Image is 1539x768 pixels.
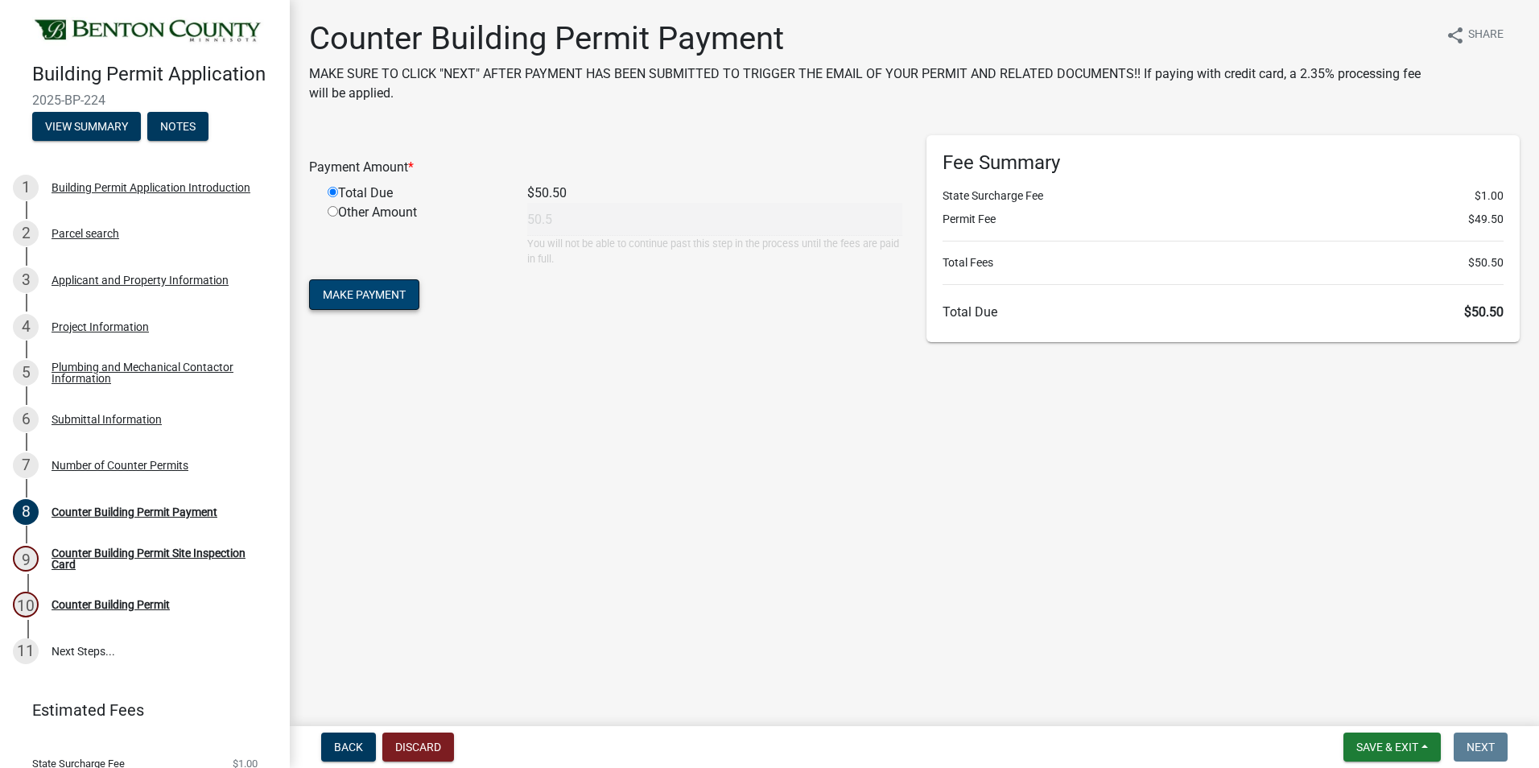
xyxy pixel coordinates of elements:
[309,64,1433,103] p: MAKE SURE TO CLICK "NEXT" AFTER PAYMENT HAS BEEN SUBMITTED TO TRIGGER THE EMAIL OF YOUR PERMIT AN...
[13,407,39,432] div: 6
[52,321,149,332] div: Project Information
[52,228,119,239] div: Parcel search
[1475,188,1504,204] span: $1.00
[13,360,39,386] div: 5
[32,112,141,141] button: View Summary
[13,638,39,664] div: 11
[309,19,1433,58] h1: Counter Building Permit Payment
[1454,733,1508,762] button: Next
[13,694,264,726] a: Estimated Fees
[13,314,39,340] div: 4
[943,211,1504,228] li: Permit Fee
[943,188,1504,204] li: State Surcharge Fee
[1468,254,1504,271] span: $50.50
[1468,211,1504,228] span: $49.50
[382,733,454,762] button: Discard
[13,221,39,246] div: 2
[316,184,515,203] div: Total Due
[13,267,39,293] div: 3
[32,17,264,46] img: Benton County, Minnesota
[943,254,1504,271] li: Total Fees
[13,452,39,478] div: 7
[13,175,39,200] div: 1
[52,599,170,610] div: Counter Building Permit
[32,63,277,86] h4: Building Permit Application
[13,499,39,525] div: 8
[13,592,39,617] div: 10
[13,546,39,572] div: 9
[52,460,188,471] div: Number of Counter Permits
[316,203,515,266] div: Other Amount
[1467,741,1495,754] span: Next
[52,547,264,570] div: Counter Building Permit Site Inspection Card
[52,414,162,425] div: Submittal Information
[147,121,208,134] wm-modal-confirm: Notes
[943,304,1504,320] h6: Total Due
[1446,26,1465,45] i: share
[309,279,419,310] button: Make Payment
[52,182,250,193] div: Building Permit Application Introduction
[334,741,363,754] span: Back
[52,506,217,518] div: Counter Building Permit Payment
[1464,304,1504,320] span: $50.50
[32,93,258,108] span: 2025-BP-224
[52,361,264,384] div: Plumbing and Mechanical Contactor Information
[1343,733,1441,762] button: Save & Exit
[52,275,229,286] div: Applicant and Property Information
[321,733,376,762] button: Back
[32,121,141,134] wm-modal-confirm: Summary
[147,112,208,141] button: Notes
[297,158,914,177] div: Payment Amount
[515,184,914,203] div: $50.50
[1356,741,1418,754] span: Save & Exit
[943,151,1504,175] h6: Fee Summary
[1433,19,1516,51] button: shareShare
[1468,26,1504,45] span: Share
